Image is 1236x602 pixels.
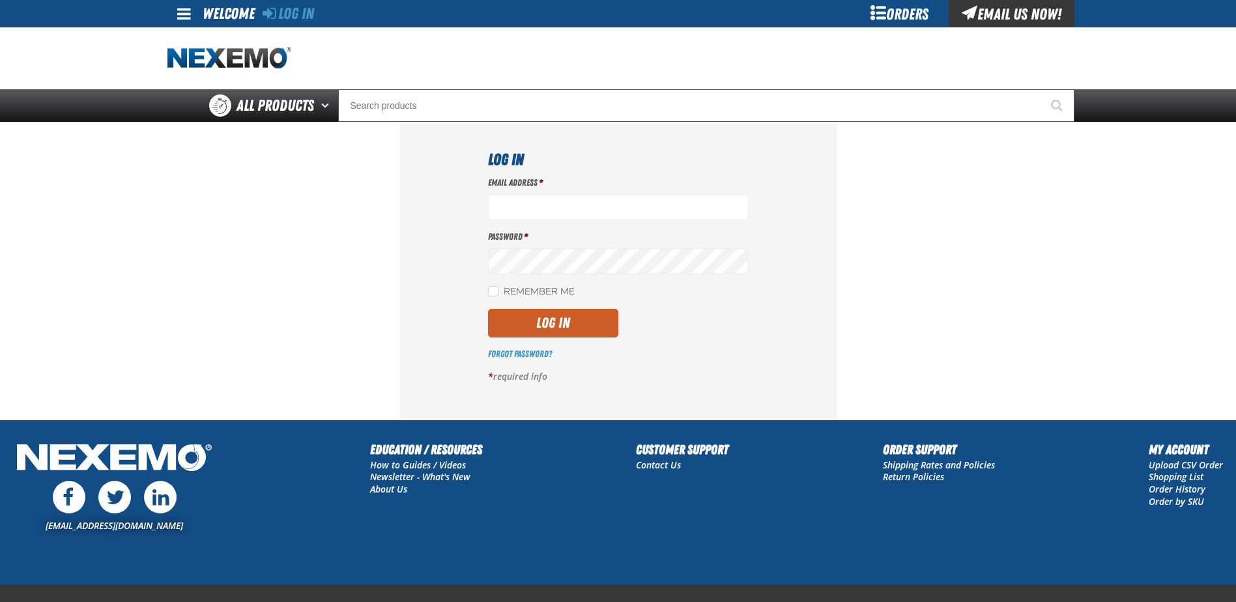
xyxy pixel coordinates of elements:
[370,470,470,483] a: Newsletter - What's New
[370,459,466,471] a: How to Guides / Videos
[46,519,183,532] a: [EMAIL_ADDRESS][DOMAIN_NAME]
[488,371,749,383] p: required info
[1149,495,1204,508] a: Order by SKU
[488,231,749,243] label: Password
[1149,459,1223,471] a: Upload CSV Order
[883,459,995,471] a: Shipping Rates and Policies
[370,440,482,459] h2: Education / Resources
[1149,483,1205,495] a: Order History
[1149,440,1223,459] h2: My Account
[263,5,314,23] a: Log In
[488,286,498,296] input: Remember Me
[237,94,314,117] span: All Products
[883,440,995,459] h2: Order Support
[1042,89,1074,122] button: Start Searching
[370,483,407,495] a: About Us
[488,309,618,337] button: Log In
[13,440,216,478] img: Nexemo Logo
[1149,470,1203,483] a: Shopping List
[488,349,552,359] a: Forgot Password?
[636,440,728,459] h2: Customer Support
[488,177,749,189] label: Email Address
[167,47,291,70] img: Nexemo logo
[488,286,575,298] label: Remember Me
[338,89,1074,122] input: Search
[167,47,291,70] a: Home
[883,470,944,483] a: Return Policies
[636,459,681,471] a: Contact Us
[488,148,749,171] h1: Log In
[317,89,338,122] button: Open All Products pages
